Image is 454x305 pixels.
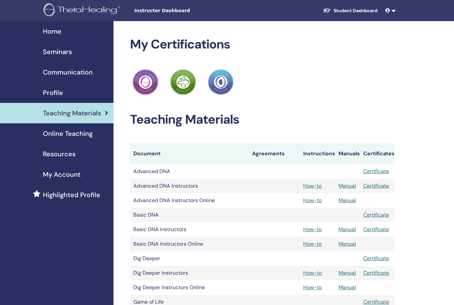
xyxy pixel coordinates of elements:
[133,69,158,95] img: Practitioner
[43,108,101,118] span: Teaching Materials
[130,251,249,266] td: Dig Deeper
[43,47,72,57] span: Seminars
[130,208,249,222] td: Basic DNA
[43,67,93,77] span: Communication
[130,266,249,280] td: Dig Deeper Instructors
[43,149,76,159] span: Resources
[208,69,234,95] img: Practitioner
[303,240,322,247] a: How-to
[43,169,81,179] span: My Account
[134,7,233,14] span: Instructor Dashboard
[303,197,322,204] a: How-to
[303,284,322,291] a: How-to
[339,197,356,204] a: Manual
[339,240,356,247] a: Manual
[339,284,356,291] a: Manual
[318,5,383,17] a: Student Dashboard
[339,182,356,189] a: Manual
[170,69,196,95] img: Practitioner
[363,255,389,262] a: Certificate
[363,211,389,218] a: Certificate
[130,237,249,251] td: Basic DNA Instructors Online
[339,226,356,233] a: Manual
[130,143,249,164] th: Document
[130,112,395,127] h2: Teaching Materials
[339,269,356,276] a: Manual
[363,182,389,189] a: Certificate
[303,269,322,276] a: How-to
[363,168,389,175] a: Certificate
[130,193,249,208] td: Advanced DNA Instructors Online
[335,143,360,164] th: Manuals
[130,280,249,295] td: Dig Deeper Instructors Online
[363,269,389,276] a: Certificate
[130,222,249,237] td: Basic DNA Instructors
[249,143,300,164] th: Agreements
[130,164,249,179] td: Advanced DNA
[43,190,100,200] span: Highlighted Profile
[43,129,93,138] span: Online Teaching
[360,143,395,164] th: Certificates
[303,182,322,189] a: How-to
[44,3,122,18] img: logo.png
[303,226,322,233] a: How-to
[363,226,389,233] a: Certificate
[130,37,395,52] h2: My Certifications
[323,8,331,13] img: graduation-cap-white.svg
[43,88,63,98] span: Profile
[43,26,61,36] span: Home
[300,143,335,164] th: Instructions
[130,179,249,193] td: Advanced DNA Instructors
